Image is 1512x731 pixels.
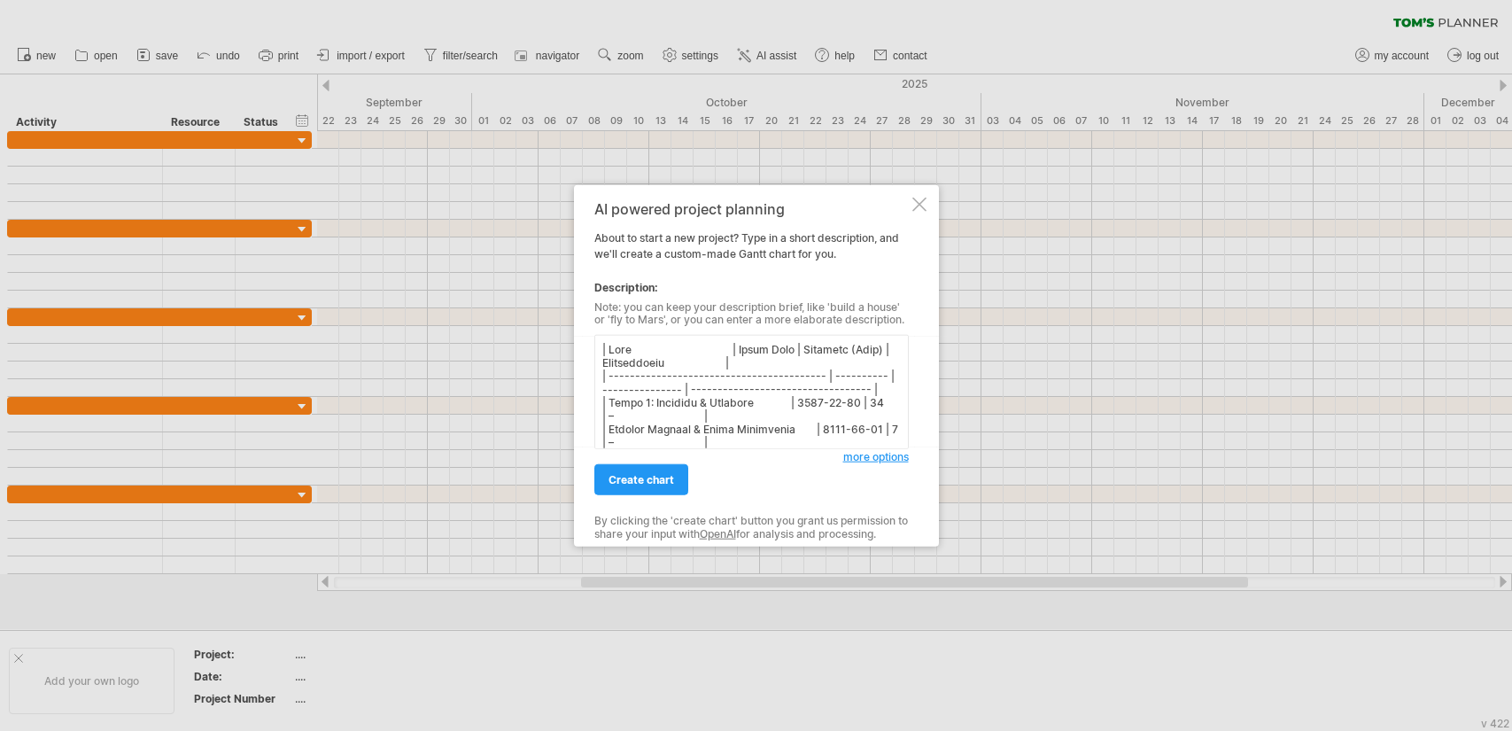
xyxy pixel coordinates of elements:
span: more options [843,450,909,463]
div: Note: you can keep your description brief, like 'build a house' or 'fly to Mars', or you can ente... [594,300,909,326]
div: Description: [594,279,909,295]
a: OpenAI [700,526,736,540]
a: create chart [594,464,688,495]
div: About to start a new project? Type in a short description, and we'll create a custom-made Gantt c... [594,200,909,531]
span: create chart [609,473,674,486]
div: By clicking the 'create chart' button you grant us permission to share your input with for analys... [594,515,909,540]
div: AI powered project planning [594,200,909,216]
a: more options [843,449,909,465]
